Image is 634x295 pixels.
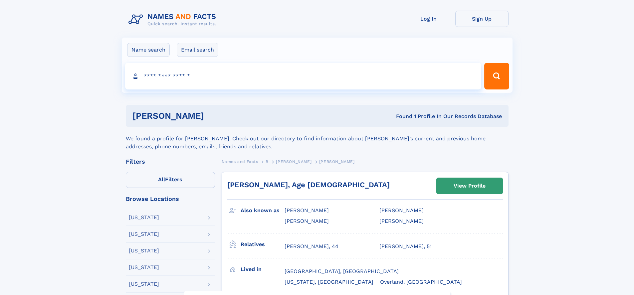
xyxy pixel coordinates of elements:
[126,172,215,188] label: Filters
[402,11,455,27] a: Log In
[276,157,312,166] a: [PERSON_NAME]
[126,127,509,151] div: We found a profile for [PERSON_NAME]. Check out our directory to find information about [PERSON_N...
[380,279,462,285] span: Overland, [GEOGRAPHIC_DATA]
[222,157,258,166] a: Names and Facts
[285,207,329,214] span: [PERSON_NAME]
[241,264,285,275] h3: Lived in
[454,178,486,194] div: View Profile
[300,113,502,120] div: Found 1 Profile In Our Records Database
[266,157,269,166] a: B
[455,11,509,27] a: Sign Up
[227,181,390,189] a: [PERSON_NAME], Age [DEMOGRAPHIC_DATA]
[379,207,424,214] span: [PERSON_NAME]
[241,239,285,250] h3: Relatives
[158,176,165,183] span: All
[129,231,159,237] div: [US_STATE]
[285,279,373,285] span: [US_STATE], [GEOGRAPHIC_DATA]
[266,159,269,164] span: B
[285,268,399,274] span: [GEOGRAPHIC_DATA], [GEOGRAPHIC_DATA]
[125,63,482,89] input: search input
[379,218,424,224] span: [PERSON_NAME]
[129,248,159,253] div: [US_STATE]
[379,243,432,250] a: [PERSON_NAME], 51
[132,112,300,120] h1: [PERSON_NAME]
[126,159,215,165] div: Filters
[484,63,509,89] button: Search Button
[437,178,503,194] a: View Profile
[126,196,215,202] div: Browse Locations
[276,159,312,164] span: [PERSON_NAME]
[126,11,222,29] img: Logo Names and Facts
[177,43,218,57] label: Email search
[129,281,159,287] div: [US_STATE]
[285,218,329,224] span: [PERSON_NAME]
[285,243,338,250] a: [PERSON_NAME], 44
[129,215,159,220] div: [US_STATE]
[319,159,355,164] span: [PERSON_NAME]
[129,265,159,270] div: [US_STATE]
[241,205,285,216] h3: Also known as
[127,43,170,57] label: Name search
